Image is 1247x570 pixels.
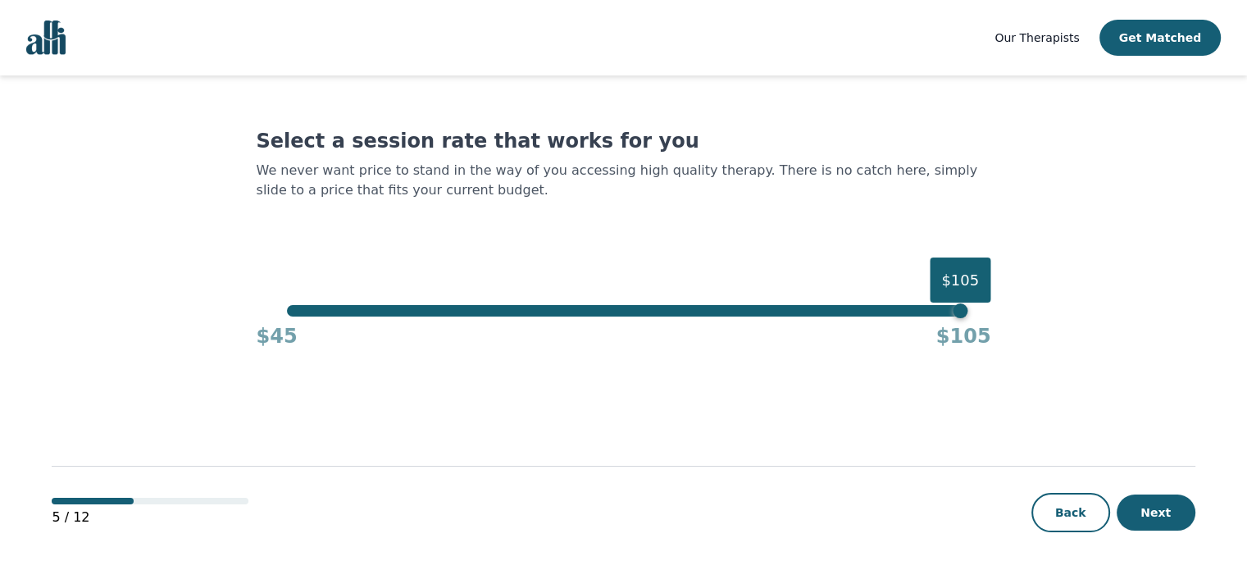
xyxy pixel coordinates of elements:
[257,128,991,154] h1: Select a session rate that works for you
[1117,495,1195,531] button: Next
[1031,493,1110,532] button: Back
[994,28,1079,48] a: Our Therapists
[52,508,248,527] p: 5 / 12
[936,323,991,349] h4: $105
[257,161,991,200] p: We never want price to stand in the way of you accessing high quality therapy. There is no catch ...
[1099,20,1221,56] button: Get Matched
[994,31,1079,44] span: Our Therapists
[930,258,990,303] div: $105
[257,323,298,349] h4: $45
[26,21,66,55] img: alli logo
